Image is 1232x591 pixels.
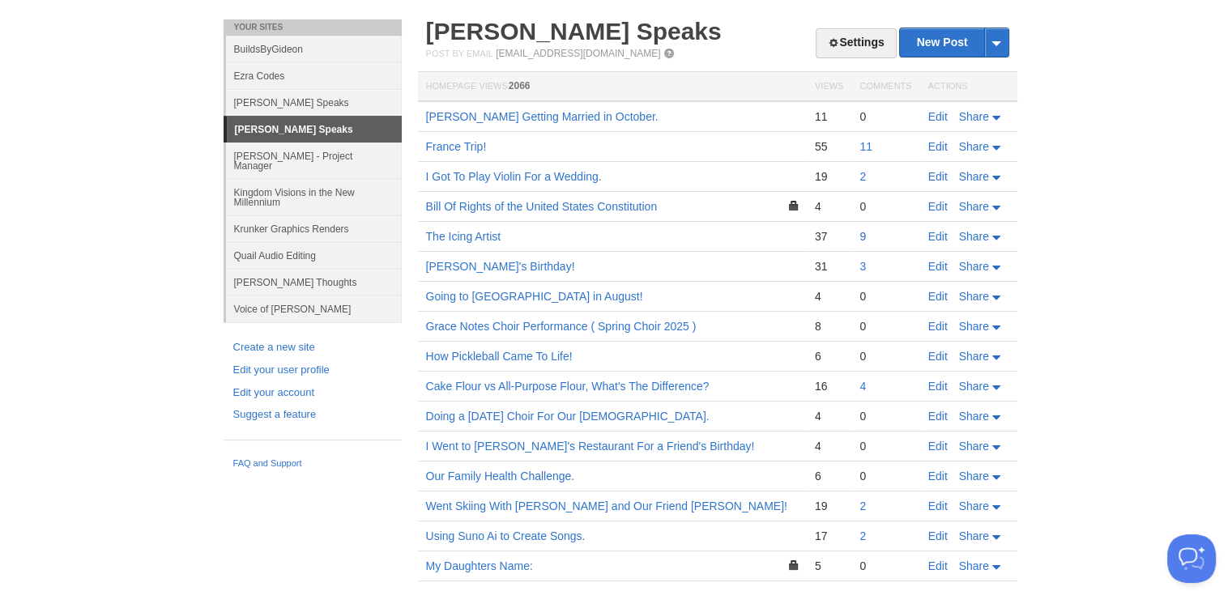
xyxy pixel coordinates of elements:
a: Cake Flour vs All-Purpose Flour, What's The Difference? [426,380,710,393]
a: Kingdom Visions in the New Millennium [226,179,402,215]
a: [PERSON_NAME] Speaks [426,18,722,45]
span: Share [959,470,989,483]
a: [PERSON_NAME] Thoughts [226,269,402,295]
a: Suggest a feature [233,406,392,423]
a: Quail Audio Editing [226,242,402,269]
a: FAQ and Support [233,457,392,471]
a: Voice of [PERSON_NAME] [226,295,402,322]
a: I Got To Play Violin For a Wedding. [426,170,602,183]
span: Share [959,230,989,243]
a: My Daughters Name: [426,559,533,572]
div: 4 [815,199,843,214]
span: Share [959,200,989,213]
a: Edit [928,170,948,183]
span: Share [959,110,989,123]
a: 3 [859,260,866,273]
a: Edit [928,260,948,273]
div: 4 [815,409,843,423]
a: France Trip! [426,140,487,153]
a: Create a new site [233,339,392,356]
a: Edit [928,110,948,123]
a: [PERSON_NAME] - Project Manager [226,142,402,179]
span: Share [959,350,989,363]
a: Going to [GEOGRAPHIC_DATA] in August! [426,290,643,303]
a: Edit [928,470,948,483]
a: Edit [928,440,948,453]
a: [PERSON_NAME] Getting Married in October. [426,110,659,123]
span: Share [959,410,989,423]
a: Edit [928,500,948,512]
th: Actions [920,72,1017,102]
div: 55 [815,139,843,154]
div: 0 [859,319,911,334]
span: Share [959,140,989,153]
a: Edit [928,559,948,572]
a: 2 [859,500,866,512]
a: Edit your account [233,385,392,402]
a: BuildsByGideon [226,36,402,62]
div: 0 [859,409,911,423]
a: Went Skiing With [PERSON_NAME] and Our Friend [PERSON_NAME]! [426,500,787,512]
div: 8 [815,319,843,334]
div: 0 [859,469,911,483]
span: Share [959,559,989,572]
div: 0 [859,109,911,124]
span: Share [959,500,989,512]
a: Edit [928,140,948,153]
a: Grace Notes Choir Performance ( Spring Choir 2025 ) [426,320,697,333]
a: Krunker Graphics Renders [226,215,402,242]
span: 2066 [509,80,531,91]
a: Edit [928,350,948,363]
div: 11 [815,109,843,124]
a: Edit your user profile [233,362,392,379]
a: 4 [859,380,866,393]
a: 2 [859,529,866,542]
span: Share [959,320,989,333]
a: Edit [928,290,948,303]
div: 6 [815,469,843,483]
a: Edit [928,380,948,393]
li: Your Sites [224,19,402,36]
a: Doing a [DATE] Choir For Our [DEMOGRAPHIC_DATA]. [426,410,710,423]
div: 0 [859,349,911,364]
a: New Post [900,28,1008,57]
div: 0 [859,439,911,453]
span: Post by Email [426,49,493,58]
a: The Icing Artist [426,230,501,243]
span: Share [959,290,989,303]
a: Using Suno Ai to Create Songs. [426,529,586,542]
a: [PERSON_NAME]'s Birthday! [426,260,575,273]
span: Share [959,170,989,183]
a: Our Family Health Challenge. [426,470,575,483]
span: Share [959,440,989,453]
a: [PERSON_NAME] Speaks [227,117,402,142]
div: 4 [815,439,843,453]
th: Homepage Views [418,72,807,102]
a: 2 [859,170,866,183]
div: 0 [859,559,911,573]
a: Edit [928,529,948,542]
a: [EMAIL_ADDRESS][DOMAIN_NAME] [496,48,660,59]
a: Settings [816,28,896,58]
span: Share [959,380,989,393]
div: 16 [815,379,843,393]
a: Ezra Codes [226,62,402,89]
th: Views [807,72,851,102]
iframe: Help Scout Beacon - Open [1167,534,1216,583]
div: 0 [859,199,911,214]
a: 11 [859,140,872,153]
a: 9 [859,230,866,243]
th: Comments [851,72,919,102]
a: I Went to [PERSON_NAME]'s Restaurant For a Friend's Birthday! [426,440,755,453]
div: 6 [815,349,843,364]
div: 19 [815,169,843,184]
a: [PERSON_NAME] Speaks [226,89,402,116]
a: How Pickleball Came To Life! [426,350,573,363]
div: 5 [815,559,843,573]
a: Edit [928,410,948,423]
div: 4 [815,289,843,304]
span: Share [959,260,989,273]
a: Edit [928,230,948,243]
div: 0 [859,289,911,304]
a: Edit [928,320,948,333]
